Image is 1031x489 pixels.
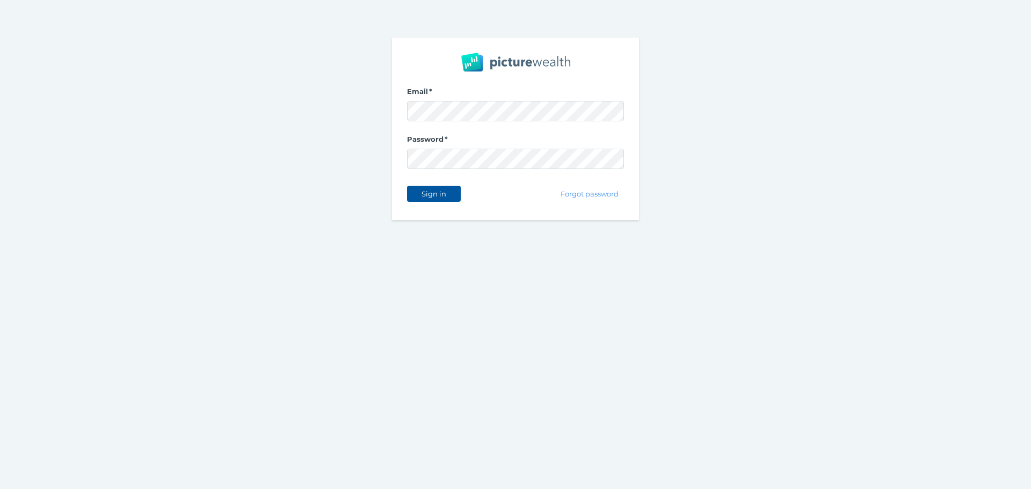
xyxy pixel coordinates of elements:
button: Sign in [407,186,461,202]
span: Sign in [417,189,451,198]
button: Forgot password [556,186,624,202]
label: Email [407,87,624,101]
span: Forgot password [556,189,623,198]
label: Password [407,135,624,149]
img: PW [461,53,570,72]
